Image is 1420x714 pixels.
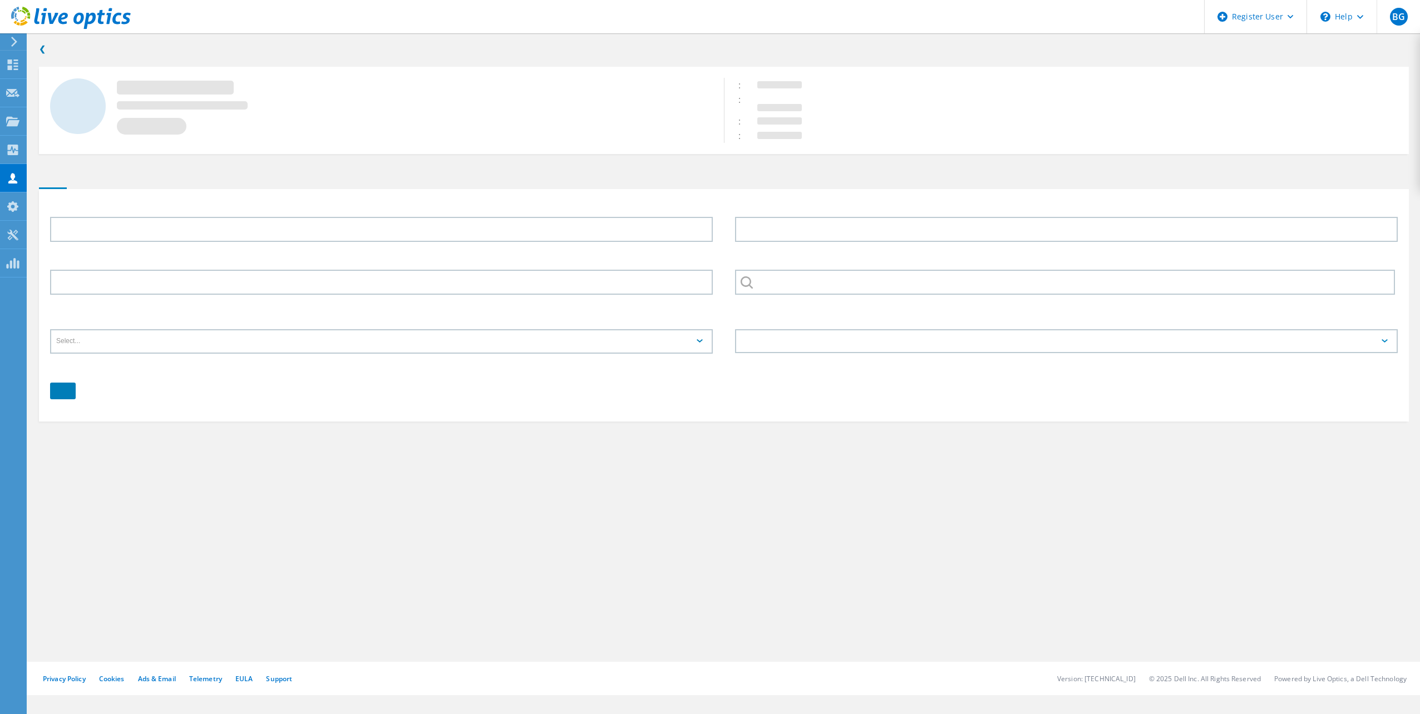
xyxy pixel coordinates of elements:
a: Telemetry [189,674,222,683]
a: Support [266,674,292,683]
span: : [738,130,752,142]
a: Back to search [39,42,46,56]
a: Live Optics Dashboard [11,23,131,31]
span: : [738,115,752,127]
span: BG [1392,12,1405,21]
a: EULA [235,674,253,683]
li: Powered by Live Optics, a Dell Technology [1274,674,1407,683]
li: © 2025 Dell Inc. All Rights Reserved [1149,674,1261,683]
a: Cookies [99,674,125,683]
a: Ads & Email [138,674,176,683]
svg: \n [1320,12,1330,22]
span: : [738,93,752,106]
span: : [738,79,752,91]
a: Privacy Policy [43,674,86,683]
li: Version: [TECHNICAL_ID] [1057,674,1136,683]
